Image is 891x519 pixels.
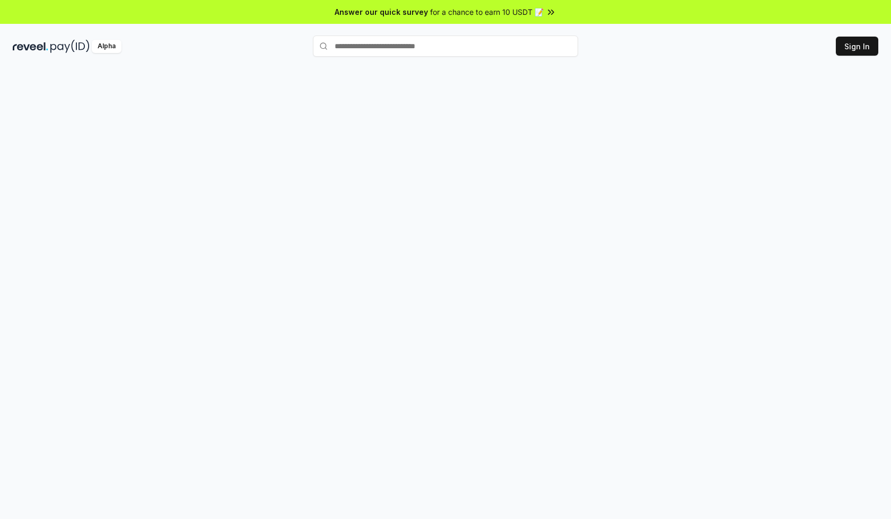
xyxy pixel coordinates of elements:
[50,40,90,53] img: pay_id
[92,40,121,53] div: Alpha
[836,37,878,56] button: Sign In
[430,6,544,17] span: for a chance to earn 10 USDT 📝
[13,40,48,53] img: reveel_dark
[335,6,428,17] span: Answer our quick survey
